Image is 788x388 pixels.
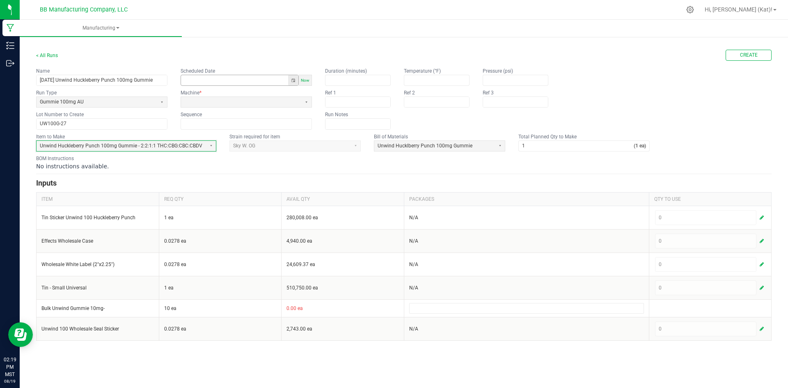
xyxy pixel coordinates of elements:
p: 08/19 [4,378,16,384]
a: Manufacturing [20,20,182,37]
kendo-label: Run Type [36,90,57,96]
td: 280,008.00 ea [282,206,404,229]
kendo-label: Scheduled Date [181,68,215,74]
label: Strain required for item [229,133,280,140]
label: Pressure (psi) [483,68,513,74]
kendo-label: Duration (minutes) [325,68,367,74]
h3: Inputs [36,177,772,189]
span: N/A [409,215,418,220]
span: Unwind Huckleberry Punch 100mg Gummie - 2:2:1:1 THC:CBG:CBC:CBDV [40,142,202,149]
button: Select [206,141,216,151]
iframe: Resource center [8,322,33,347]
th: AVAIL QTY [282,192,404,206]
td: 1 ea [159,206,282,229]
kendo-label: Sequence [181,112,202,117]
span: BB Manufacturing Company, LLC [40,6,128,13]
button: Create [726,50,772,61]
th: REQ QTY [159,192,282,206]
kendo-label: Machine [181,90,202,96]
td: 2,743.00 ea [282,317,404,340]
inline-svg: Outbound [6,59,14,67]
td: 510,750.00 ea [282,276,404,299]
td: 10 ea [159,299,282,317]
button: Toggle popup [288,75,298,85]
td: 1 ea [159,276,282,299]
th: ITEM [37,192,159,206]
span: N/A [409,285,418,291]
td: 0.00 ea [282,299,404,317]
span: N/A [409,238,418,244]
span: Gummie 100mg AU [40,99,153,106]
label: Total Planned Qty to Make [518,133,577,140]
span: Now [301,78,309,83]
span: N/A [409,262,418,267]
span: Manufacturing [20,25,182,32]
kendo-label: Ref 1 [325,90,336,96]
th: QTY TO USE [649,192,772,206]
strong: (1 ea) [634,142,649,149]
span: N/A [409,326,418,332]
inline-svg: Inventory [6,41,14,50]
label: Bill of Materials [374,133,408,140]
td: 0.0278 ea [159,317,282,340]
td: 24,609.37 ea [282,253,404,276]
button: Select [301,97,312,107]
div: Manage settings [685,6,695,14]
span: Unwind Hucklberry Punch 100mg Gummie [378,142,491,149]
span: No instructions available. [36,163,109,170]
inline-svg: Manufacturing [6,24,14,32]
span: Hi, [PERSON_NAME] (Kat)! [705,6,772,13]
label: Item to Make [36,133,65,140]
td: 0.0278 ea [159,253,282,276]
p: 02:19 PM MST [4,356,16,378]
kendo-label: Ref 2 [404,90,415,96]
td: 4,940.00 ea [282,229,404,253]
a: < All Runs [36,53,58,58]
kendo-label: BOM Instructions [36,156,74,161]
kendo-label: Run Notes [325,112,348,117]
kendo-label: Lot Number to Create [36,112,84,117]
th: PACKAGES [404,192,649,206]
span: Create [740,52,758,59]
button: Select [157,97,167,107]
kendo-label: Name [36,68,50,74]
kendo-label: Temperature (°F) [404,68,441,74]
td: 0.0278 ea [159,229,282,253]
button: Select [495,141,505,151]
label: Ref 3 [483,90,494,96]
